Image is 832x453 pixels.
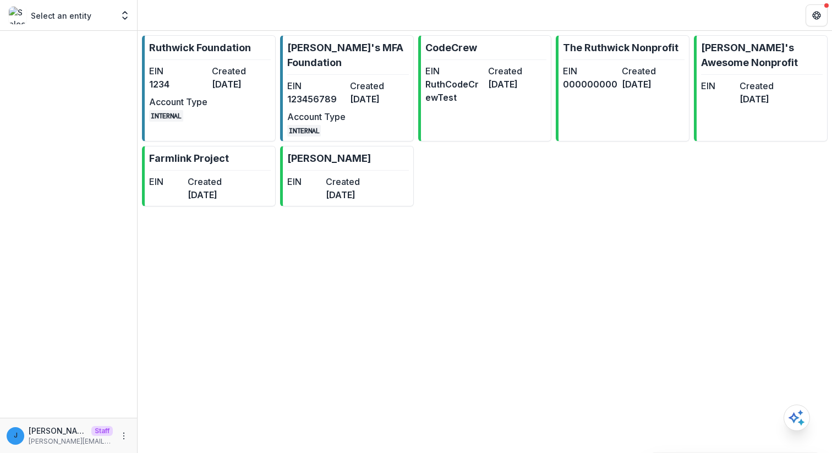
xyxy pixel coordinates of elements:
[280,35,414,141] a: [PERSON_NAME]'s MFA FoundationEIN123456789Created[DATE]Account TypeINTERNAL
[287,151,371,166] p: [PERSON_NAME]
[784,405,810,431] button: Open AI Assistant
[425,40,477,55] p: CodeCrew
[563,64,617,78] dt: EIN
[287,110,346,123] dt: Account Type
[350,92,408,106] dd: [DATE]
[694,35,828,141] a: [PERSON_NAME]'s Awesome NonprofitEINCreated[DATE]
[188,175,222,188] dt: Created
[9,7,26,24] img: Select an entity
[142,146,276,206] a: Farmlink ProjectEINCreated[DATE]
[701,40,823,70] p: [PERSON_NAME]'s Awesome Nonprofit
[622,64,676,78] dt: Created
[29,425,87,436] p: [PERSON_NAME][EMAIL_ADDRESS][DOMAIN_NAME]
[740,92,774,106] dd: [DATE]
[326,175,360,188] dt: Created
[31,10,91,21] p: Select an entity
[117,4,133,26] button: Open entity switcher
[806,4,828,26] button: Get Help
[149,95,207,108] dt: Account Type
[149,78,207,91] dd: 1234
[212,64,270,78] dt: Created
[149,64,207,78] dt: EIN
[425,64,484,78] dt: EIN
[287,125,321,137] code: INTERNAL
[425,78,484,104] dd: RuthCodeCrewTest
[563,40,678,55] p: The Ruthwick Nonprofit
[418,35,552,141] a: CodeCrewEINRuthCodeCrewTestCreated[DATE]
[287,175,321,188] dt: EIN
[287,79,346,92] dt: EIN
[149,175,183,188] dt: EIN
[350,79,408,92] dt: Created
[91,426,113,436] p: Staff
[188,188,222,201] dd: [DATE]
[740,79,774,92] dt: Created
[326,188,360,201] dd: [DATE]
[287,92,346,106] dd: 123456789
[149,110,183,122] code: INTERNAL
[117,429,130,443] button: More
[29,436,113,446] p: [PERSON_NAME][EMAIL_ADDRESS][DOMAIN_NAME]
[14,432,18,439] div: jonah@trytemelio.com
[556,35,689,141] a: The Ruthwick NonprofitEIN000000000Created[DATE]
[488,78,546,91] dd: [DATE]
[488,64,546,78] dt: Created
[142,35,276,141] a: Ruthwick FoundationEIN1234Created[DATE]Account TypeINTERNAL
[280,146,414,206] a: [PERSON_NAME]EINCreated[DATE]
[622,78,676,91] dd: [DATE]
[287,40,409,70] p: [PERSON_NAME]'s MFA Foundation
[701,79,735,92] dt: EIN
[149,40,251,55] p: Ruthwick Foundation
[212,78,270,91] dd: [DATE]
[149,151,229,166] p: Farmlink Project
[563,78,617,91] dd: 000000000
